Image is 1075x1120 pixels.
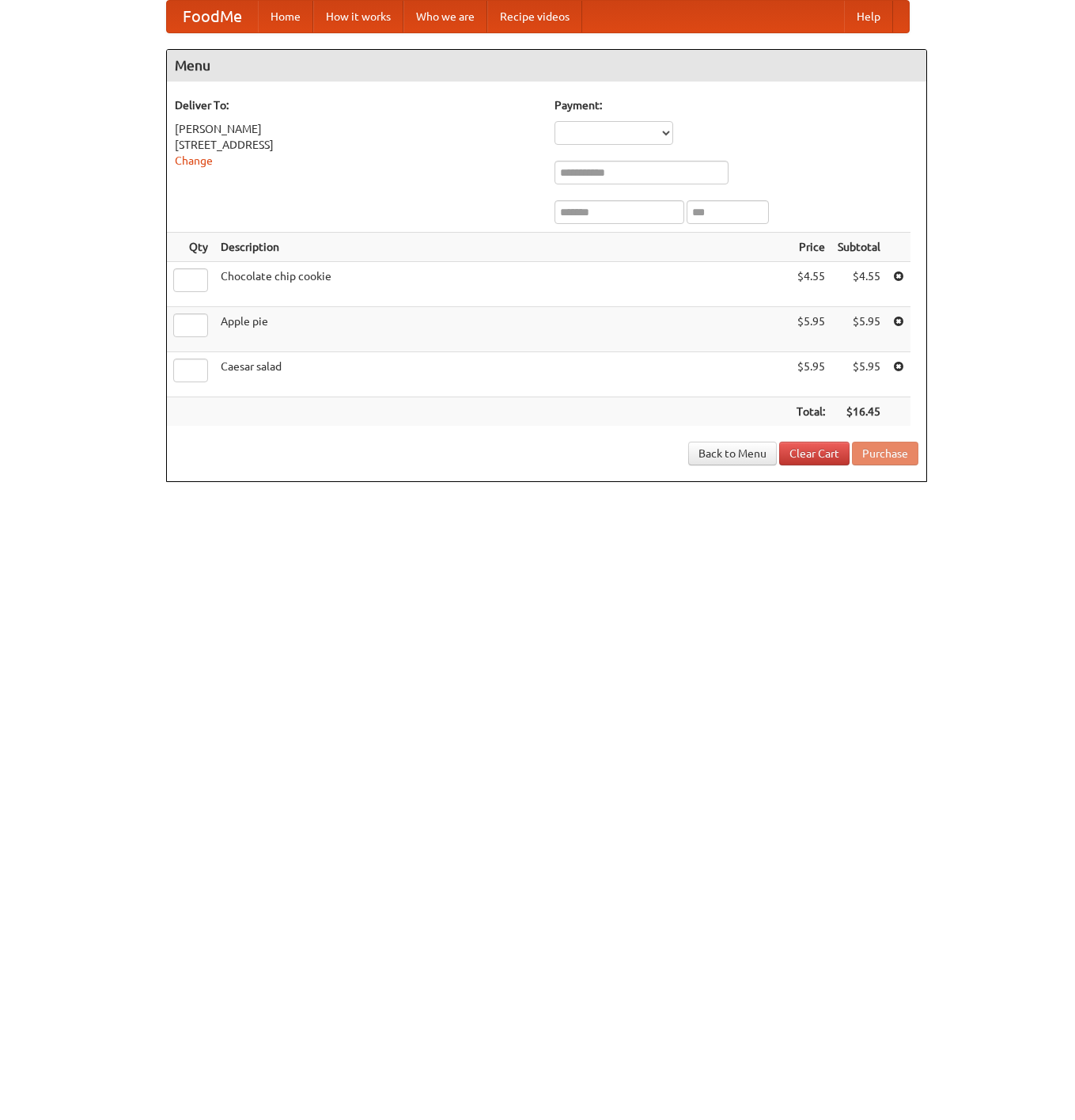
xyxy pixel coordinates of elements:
[688,442,777,465] a: Back to Menu
[831,352,887,397] td: $5.95
[831,262,887,307] td: $4.55
[779,442,850,465] a: Clear Cart
[790,352,831,397] td: $5.95
[790,262,831,307] td: $4.55
[258,1,313,32] a: Home
[790,307,831,352] td: $5.95
[214,262,790,307] td: Chocolate chip cookie
[175,137,539,153] div: [STREET_ADDRESS]
[790,397,831,427] th: Total:
[167,1,258,32] a: FoodMe
[175,154,213,167] a: Change
[555,97,918,113] h5: Payment:
[403,1,487,32] a: Who we are
[844,1,893,32] a: Help
[831,307,887,352] td: $5.95
[167,50,926,82] h4: Menu
[175,121,539,137] div: [PERSON_NAME]
[214,307,790,352] td: Apple pie
[831,397,887,427] th: $16.45
[313,1,403,32] a: How it works
[852,442,918,465] button: Purchase
[831,233,887,262] th: Subtotal
[214,352,790,397] td: Caesar salad
[487,1,582,32] a: Recipe videos
[790,233,831,262] th: Price
[214,233,790,262] th: Description
[167,233,214,262] th: Qty
[175,97,539,113] h5: Deliver To:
